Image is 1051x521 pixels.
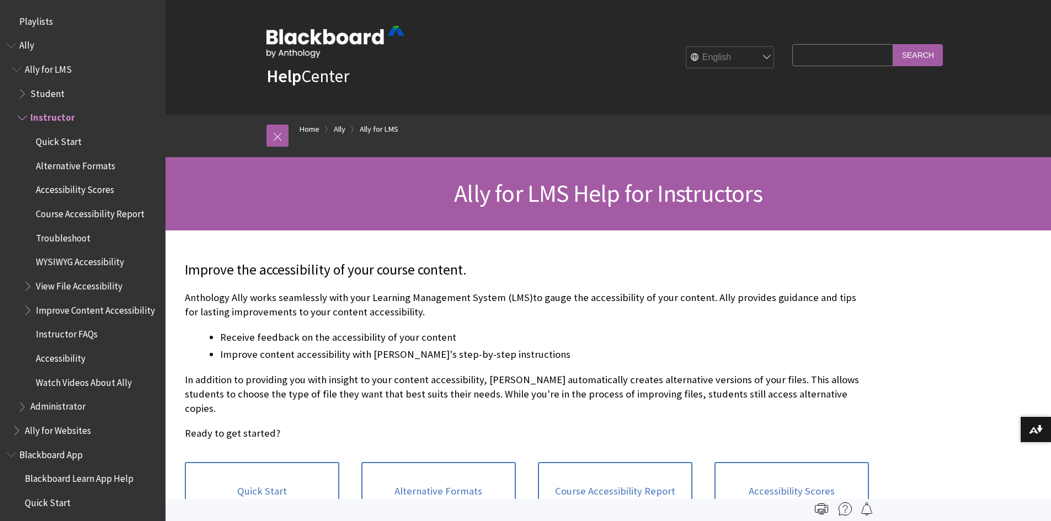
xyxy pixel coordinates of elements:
span: Ally for Websites [25,421,91,436]
span: Watch Videos About Ally [36,373,132,388]
img: Follow this page [860,502,873,515]
span: Accessibility Scores [36,181,114,196]
li: Improve content accessibility with [PERSON_NAME]'s step-by-step instructions [220,347,869,362]
span: Quick Start [36,132,82,147]
p: Anthology Ally works seamlessly with your Learning Management System (LMS)to gauge the accessibil... [185,291,869,319]
span: Blackboard App [19,445,83,460]
a: Quick Start [185,462,339,520]
span: Ally for LMS [25,60,72,75]
img: More help [839,502,852,515]
span: Playlists [19,12,53,27]
span: Student [30,84,65,99]
a: Accessibility Scores [714,462,869,520]
a: Course Accessibility Report [538,462,692,520]
a: Alternative Formats [361,462,516,520]
span: Blackboard Learn App Help [25,469,134,484]
span: Instructor FAQs [36,325,98,340]
select: Site Language Selector [686,47,775,69]
nav: Book outline for Playlists [7,12,159,31]
a: Ally for LMS [360,122,398,136]
span: Instructor [30,109,75,123]
span: Quick Start [25,493,71,508]
span: View File Accessibility [36,277,122,292]
a: Home [300,122,319,136]
span: Ally for LMS Help for Instructors [454,178,762,208]
span: Course Accessibility Report [36,205,145,219]
nav: Book outline for Anthology Ally Help [7,36,159,440]
p: Improve the accessibility of your course content. [185,260,869,280]
span: Administrator [30,398,86,412]
p: Ready to get started? [185,426,869,441]
span: Troubleshoot [36,229,90,244]
img: Blackboard by Anthology [266,26,404,58]
p: In addition to providing you with insight to your content accessibility, [PERSON_NAME] automatica... [185,373,869,416]
span: Ally [19,36,34,51]
a: HelpCenter [266,65,349,87]
span: Alternative Formats [36,157,115,171]
span: Accessibility [36,349,86,364]
li: Receive feedback on the accessibility of your content [220,330,869,345]
a: Ally [334,122,345,136]
span: Improve Content Accessibility [36,301,155,316]
strong: Help [266,65,301,87]
span: WYSIWYG Accessibility [36,253,124,268]
img: Print [815,502,828,515]
input: Search [893,44,943,66]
